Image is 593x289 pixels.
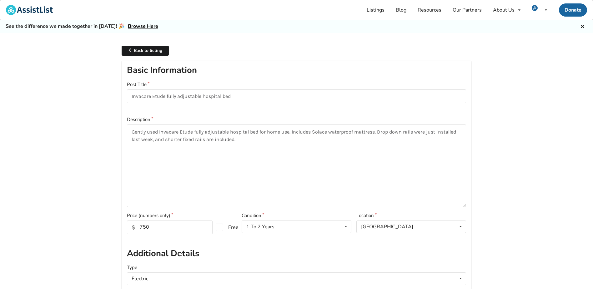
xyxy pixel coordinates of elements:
[127,65,466,76] h2: Basic Information
[559,3,587,17] a: Donate
[361,0,390,20] a: Listings
[127,116,466,123] label: Description
[356,212,466,219] label: Location
[242,212,351,219] label: Condition
[6,23,158,30] h5: See the difference we made together in [DATE]! 🎉
[6,5,53,15] img: assistlist-logo
[127,124,466,207] textarea: Gently used Invacare Etude fully adjustable hospital bed for home use. Includes Solace waterproof...
[132,276,148,281] div: Electric
[493,8,515,13] div: About Us
[216,224,234,231] label: Free
[532,5,538,11] img: user icon
[127,248,466,259] h2: Additional Details
[246,224,274,229] div: 1 To 2 Years
[390,0,412,20] a: Blog
[447,0,487,20] a: Our Partners
[127,212,237,219] label: Price (numbers only)
[122,46,169,56] a: Back to listing
[361,224,413,229] div: [GEOGRAPHIC_DATA]
[127,264,466,271] label: Type
[127,81,466,88] label: Post Title
[412,0,447,20] a: Resources
[128,23,158,30] a: Browse Here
